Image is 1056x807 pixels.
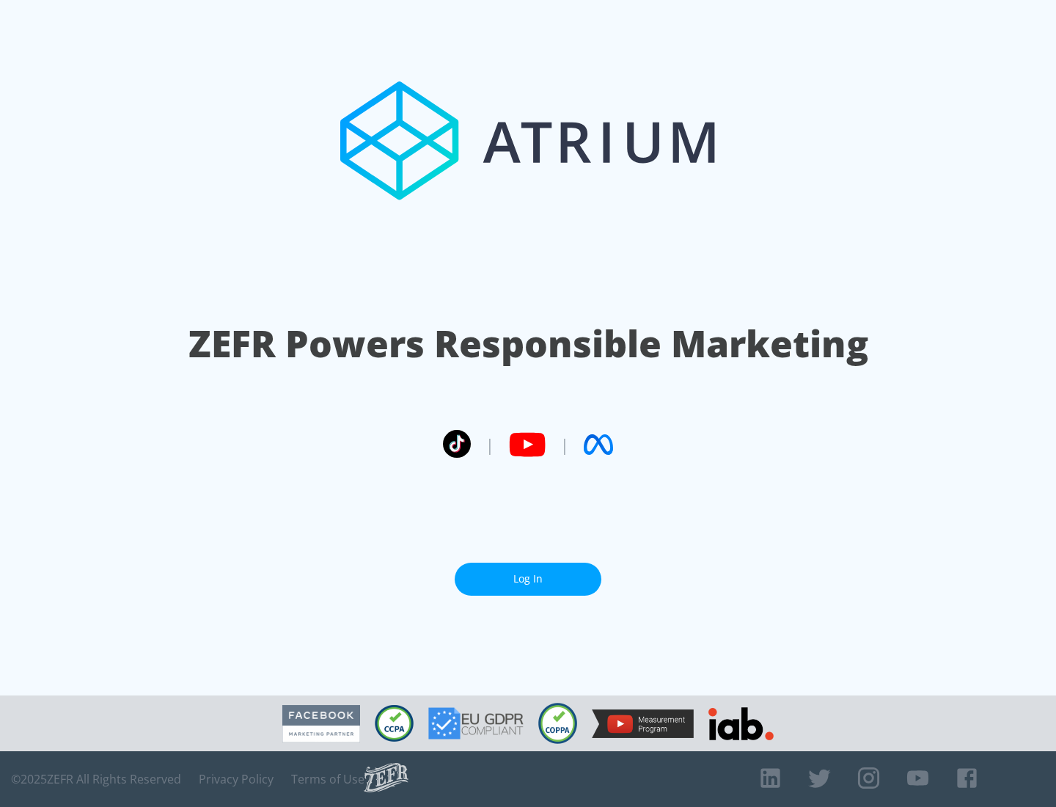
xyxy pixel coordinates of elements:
span: © 2025 ZEFR All Rights Reserved [11,772,181,786]
img: COPPA Compliant [538,703,577,744]
span: | [485,434,494,456]
img: IAB [708,707,774,740]
img: Facebook Marketing Partner [282,705,360,742]
a: Privacy Policy [199,772,274,786]
a: Log In [455,563,601,596]
img: YouTube Measurement Program [592,709,694,738]
h1: ZEFR Powers Responsible Marketing [188,318,868,369]
span: | [560,434,569,456]
img: CCPA Compliant [375,705,414,742]
a: Terms of Use [291,772,364,786]
img: GDPR Compliant [428,707,524,740]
